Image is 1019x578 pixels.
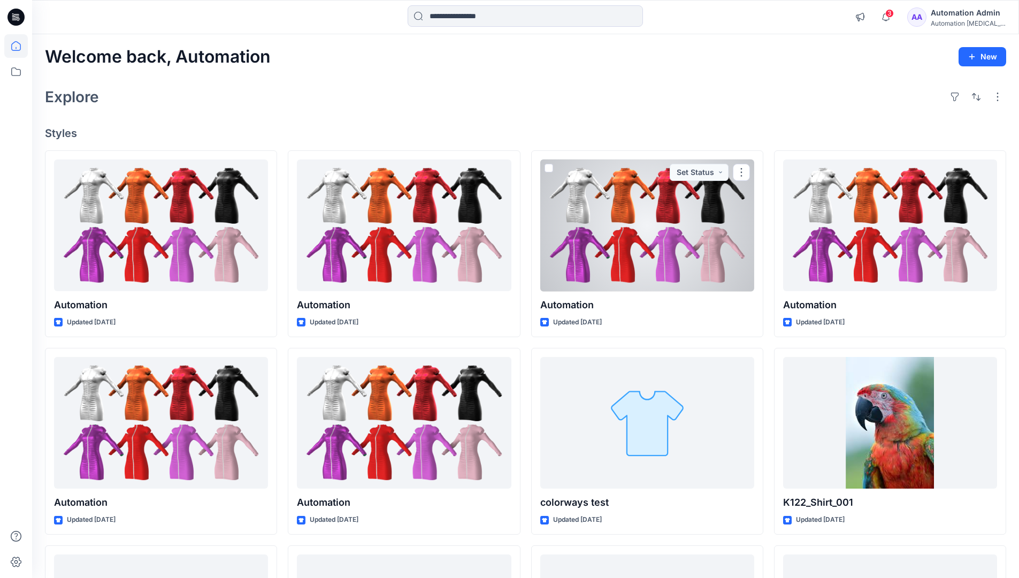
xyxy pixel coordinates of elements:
[931,19,1006,27] div: Automation [MEDICAL_DATA]...
[540,298,754,313] p: Automation
[540,159,754,292] a: Automation
[885,9,894,18] span: 3
[297,495,511,510] p: Automation
[54,357,268,489] a: Automation
[907,7,926,27] div: AA
[553,514,602,526] p: Updated [DATE]
[931,6,1006,19] div: Automation Admin
[67,514,116,526] p: Updated [DATE]
[45,127,1006,140] h4: Styles
[297,159,511,292] a: Automation
[297,357,511,489] a: Automation
[553,317,602,328] p: Updated [DATE]
[54,159,268,292] a: Automation
[796,317,845,328] p: Updated [DATE]
[45,88,99,105] h2: Explore
[783,298,997,313] p: Automation
[310,514,358,526] p: Updated [DATE]
[67,317,116,328] p: Updated [DATE]
[54,495,268,510] p: Automation
[783,159,997,292] a: Automation
[540,495,754,510] p: colorways test
[54,298,268,313] p: Automation
[540,357,754,489] a: colorways test
[45,47,271,67] h2: Welcome back, Automation
[959,47,1006,66] button: New
[796,514,845,526] p: Updated [DATE]
[310,317,358,328] p: Updated [DATE]
[783,357,997,489] a: K122_Shirt_001
[783,495,997,510] p: K122_Shirt_001
[297,298,511,313] p: Automation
